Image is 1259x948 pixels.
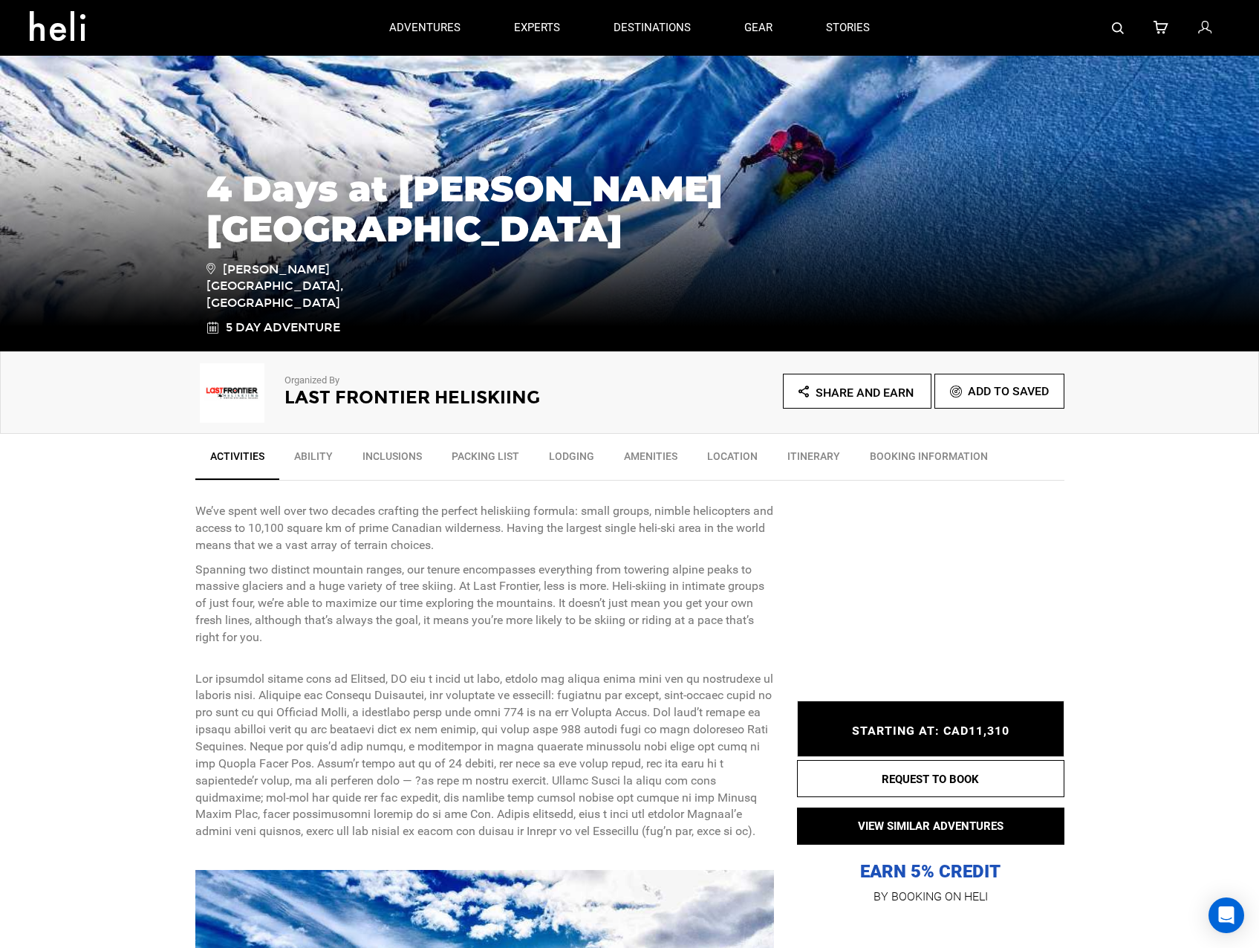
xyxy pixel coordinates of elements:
p: Spanning two distinct mountain ranges, our tenure encompasses everything from towering alpine pea... [195,562,775,663]
a: Itinerary [772,441,855,478]
span: [PERSON_NAME][GEOGRAPHIC_DATA], [GEOGRAPHIC_DATA] [206,260,418,313]
p: Organized By [284,374,589,388]
a: Activities [195,441,279,480]
a: Packing List [437,441,534,478]
p: experts [514,20,560,36]
a: Ability [279,441,348,478]
span: Add To Saved [968,384,1049,398]
h2: Last Frontier Heliskiing [284,388,589,407]
a: Amenities [609,441,692,478]
a: Location [692,441,772,478]
span: Share and Earn [816,386,914,400]
button: REQUEST TO BOOK [797,760,1064,797]
span: 5 Day Adventure [226,319,340,337]
img: search-bar-icon.svg [1112,22,1124,34]
div: Open Intercom Messenger [1208,897,1244,933]
p: EARN 5% CREDIT [797,712,1064,883]
a: BOOKING INFORMATION [855,441,1003,478]
img: img_55032caba261fa91df21da1756686f64.png [195,363,270,423]
a: Lodging [534,441,609,478]
p: destinations [614,20,691,36]
p: adventures [389,20,461,36]
p: We’ve spent well over two decades crafting the perfect heliskiing formula: small groups, nimble h... [195,503,775,554]
button: VIEW SIMILAR ADVENTURES [797,808,1064,845]
p: BY BOOKING ON HELI [797,886,1064,907]
a: Inclusions [348,441,437,478]
span: STARTING AT: CAD11,310 [852,724,1009,738]
h1: 4 Days at [PERSON_NAME][GEOGRAPHIC_DATA] [206,169,1053,249]
p: Lor ipsumdol sitame cons ad Elitsed, DO eiu t incid ut labo, etdolo mag aliqua enima mini ven qu ... [195,671,775,840]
